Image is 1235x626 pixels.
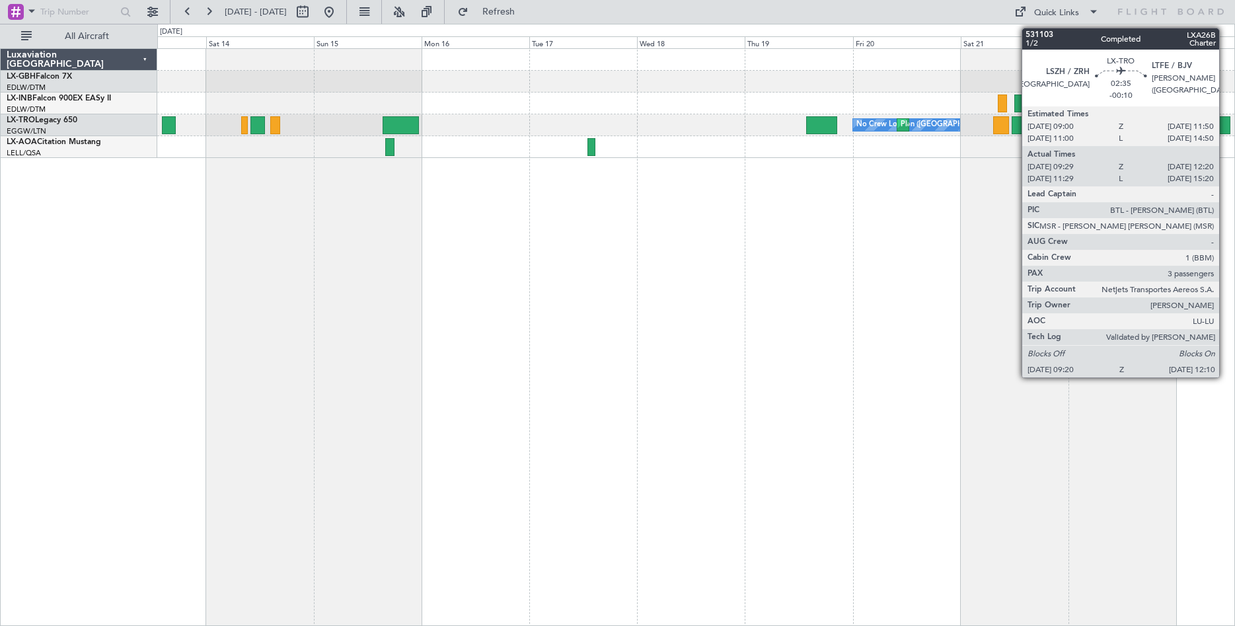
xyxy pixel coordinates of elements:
[225,6,287,18] span: [DATE] - [DATE]
[7,116,77,124] a: LX-TROLegacy 650
[7,95,111,102] a: LX-INBFalcon 900EX EASy II
[853,36,961,48] div: Fri 20
[7,138,101,146] a: LX-AOACitation Mustang
[314,36,422,48] div: Sun 15
[7,73,36,81] span: LX-GBH
[7,116,35,124] span: LX-TRO
[422,36,529,48] div: Mon 16
[206,36,314,48] div: Sat 14
[1068,36,1176,48] div: Sun 22
[7,126,46,136] a: EGGW/LTN
[856,115,996,135] div: No Crew London ([GEOGRAPHIC_DATA])
[961,36,1068,48] div: Sat 21
[901,115,1109,135] div: Planned Maint [GEOGRAPHIC_DATA] ([GEOGRAPHIC_DATA])
[471,7,527,17] span: Refresh
[1034,7,1079,20] div: Quick Links
[34,32,139,41] span: All Aircraft
[7,83,46,93] a: EDLW/DTM
[15,26,143,47] button: All Aircraft
[160,26,182,38] div: [DATE]
[7,95,32,102] span: LX-INB
[7,104,46,114] a: EDLW/DTM
[529,36,637,48] div: Tue 17
[7,148,41,158] a: LELL/QSA
[7,73,72,81] a: LX-GBHFalcon 7X
[1008,1,1105,22] button: Quick Links
[745,36,852,48] div: Thu 19
[40,2,116,22] input: Trip Number
[7,138,37,146] span: LX-AOA
[451,1,531,22] button: Refresh
[637,36,745,48] div: Wed 18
